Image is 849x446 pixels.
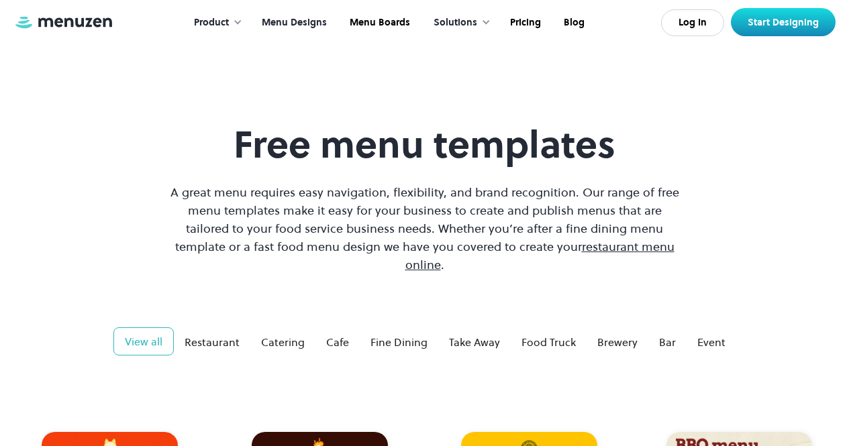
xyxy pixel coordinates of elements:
div: Solutions [420,2,497,44]
a: Menu Boards [337,2,420,44]
div: Take Away [449,334,500,350]
div: Solutions [434,15,477,30]
div: Catering [261,334,305,350]
div: Product [194,15,229,30]
div: Event [697,334,726,350]
p: A great menu requires easy navigation, flexibility, and brand recognition. Our range of free menu... [167,183,683,274]
a: Log In [661,9,724,36]
h1: Free menu templates [167,122,683,167]
a: Start Designing [731,8,836,36]
div: Product [181,2,249,44]
div: Cafe [326,334,349,350]
div: Bar [659,334,676,350]
div: Food Truck [521,334,576,350]
a: Blog [551,2,595,44]
a: Menu Designs [249,2,337,44]
div: Fine Dining [370,334,428,350]
div: View all [125,333,162,349]
div: Brewery [597,334,638,350]
div: Restaurant [185,334,240,350]
a: Pricing [497,2,551,44]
